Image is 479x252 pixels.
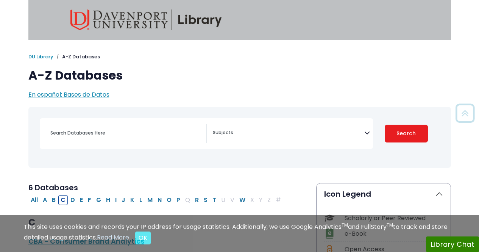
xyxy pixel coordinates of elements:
button: Filter Results T [210,195,218,205]
button: Close [135,232,151,244]
button: Submit for Search Results [385,125,428,142]
input: Search database by title or keyword [46,127,206,138]
a: Read More [97,233,129,242]
button: Filter Results W [237,195,248,205]
button: Library Chat [426,236,479,252]
h1: A-Z Databases [28,68,451,83]
button: Filter Results J [119,195,128,205]
button: Filter Results M [145,195,155,205]
button: Filter Results B [50,195,58,205]
sup: TM [342,222,348,228]
button: Filter Results O [164,195,174,205]
button: Filter Results N [155,195,164,205]
button: Filter Results E [78,195,85,205]
button: Filter Results G [94,195,103,205]
img: Davenport University Library [70,9,222,30]
span: 6 Databases [28,182,78,193]
button: Filter Results S [201,195,210,205]
button: Filter Results I [113,195,119,205]
button: Icon Legend [317,183,451,205]
button: Filter Results C [58,195,68,205]
button: Filter Results P [174,195,183,205]
button: Filter Results L [137,195,145,205]
button: Filter Results A [41,195,49,205]
button: Filter Results R [193,195,201,205]
a: En español: Bases de Datos [28,90,109,99]
button: Filter Results D [68,195,77,205]
nav: breadcrumb [28,53,451,61]
sup: TM [387,222,393,228]
div: Scholarly or Peer Reviewed [345,214,443,223]
li: A-Z Databases [53,53,100,61]
button: Filter Results F [86,195,94,205]
div: Alpha-list to filter by first letter of database name [28,195,284,204]
a: Back to Top [453,107,477,119]
button: All [28,195,40,205]
img: Icon Scholarly or Peer Reviewed [325,213,335,223]
a: DU Library [28,53,53,60]
textarea: Search [213,130,364,136]
nav: Search filters [28,107,451,168]
button: Filter Results H [104,195,112,205]
button: Filter Results K [128,195,137,205]
div: This site uses cookies and records your IP address for usage statistics. Additionally, we use Goo... [24,222,456,244]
